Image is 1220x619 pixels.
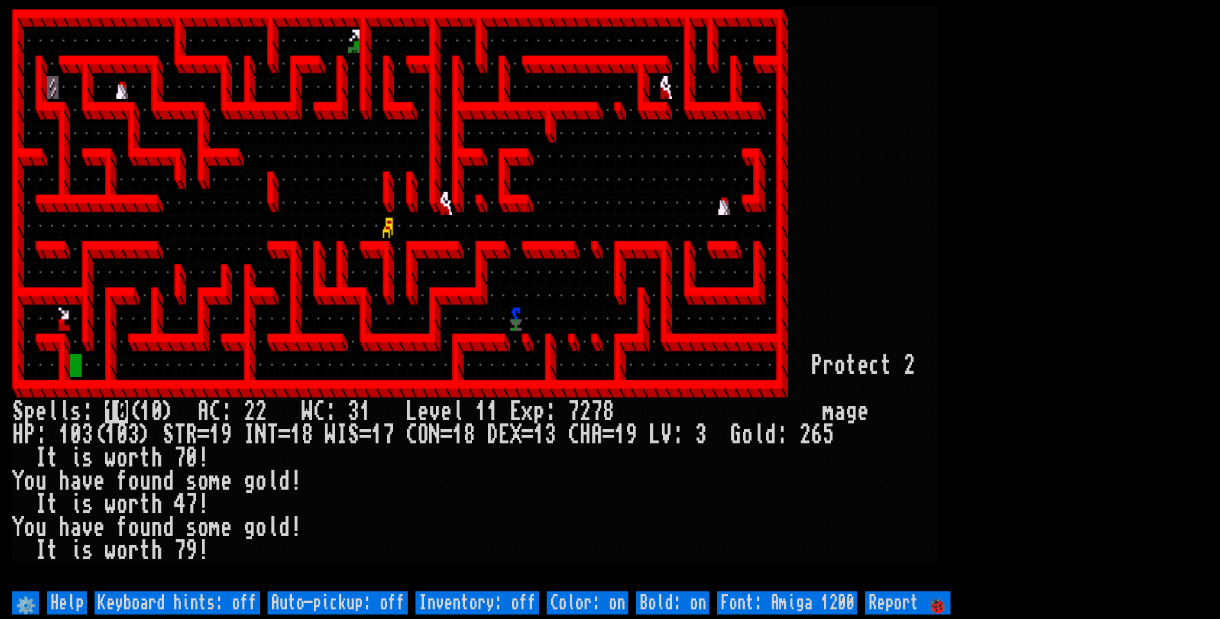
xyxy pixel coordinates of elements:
div: 1 [475,400,487,423]
div: = [603,423,614,447]
div: o [742,423,753,447]
div: ) [163,400,174,423]
div: n [151,516,163,539]
div: A [591,423,603,447]
div: u [140,516,151,539]
div: o [24,470,35,493]
div: a [70,470,82,493]
div: p [24,400,35,423]
div: o [197,516,209,539]
div: o [834,354,846,377]
div: m [209,470,221,493]
div: ! [290,470,302,493]
div: 3 [348,400,360,423]
div: Y [12,516,24,539]
div: s [186,470,197,493]
div: E [498,423,510,447]
div: 3 [695,423,707,447]
div: 8 [603,400,614,423]
div: ! [290,516,302,539]
div: f [116,516,128,539]
div: i [70,447,82,470]
div: R [186,423,197,447]
div: 3 [82,423,93,447]
div: 1 [59,423,70,447]
div: L [406,400,417,423]
input: Inventory: off [415,591,539,614]
div: I [336,423,348,447]
div: 8 [302,423,313,447]
div: e [93,470,105,493]
div: l [452,400,464,423]
div: 6 [811,423,823,447]
div: v [82,470,93,493]
div: g [244,516,255,539]
div: V [660,423,672,447]
div: w [105,493,116,516]
div: s [82,539,93,562]
div: P [24,423,35,447]
div: o [197,470,209,493]
div: 1 [209,423,221,447]
div: e [417,400,429,423]
div: C [209,400,221,423]
div: 1 [140,400,151,423]
div: 0 [70,423,82,447]
div: 5 [823,423,834,447]
div: 3 [545,423,556,447]
div: 7 [186,493,197,516]
div: 9 [186,539,197,562]
div: h [151,447,163,470]
div: ! [197,447,209,470]
div: a [834,400,846,423]
div: c [869,354,880,377]
div: : [35,423,47,447]
div: i [70,493,82,516]
div: S [348,423,360,447]
div: T [174,423,186,447]
div: 7 [568,400,579,423]
div: d [163,470,174,493]
div: g [846,400,857,423]
div: : [221,400,232,423]
div: o [255,516,267,539]
div: = [360,423,371,447]
div: m [209,516,221,539]
div: l [267,516,278,539]
div: 1 [360,400,371,423]
div: W [302,400,313,423]
div: 7 [174,447,186,470]
div: u [140,470,151,493]
input: Bold: on [636,591,709,614]
div: e [35,400,47,423]
div: l [753,423,765,447]
div: G [730,423,742,447]
div: e [221,470,232,493]
div: l [47,400,59,423]
div: d [765,423,776,447]
div: H [579,423,591,447]
div: e [857,354,869,377]
div: N [255,423,267,447]
div: l [59,400,70,423]
div: S [12,400,24,423]
div: 7 [591,400,603,423]
div: 1 [290,423,302,447]
mark: 0 [116,400,128,423]
div: r [128,447,140,470]
div: h [151,493,163,516]
div: : [672,423,684,447]
div: i [70,539,82,562]
div: Y [12,470,24,493]
div: 1 [105,423,116,447]
div: 7 [383,423,394,447]
div: r [128,539,140,562]
input: Report 🐞 [865,591,951,614]
div: e [441,400,452,423]
div: u [35,516,47,539]
div: I [35,539,47,562]
div: L [649,423,660,447]
div: 8 [464,423,475,447]
div: : [776,423,788,447]
input: Auto-pickup: off [268,591,408,614]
